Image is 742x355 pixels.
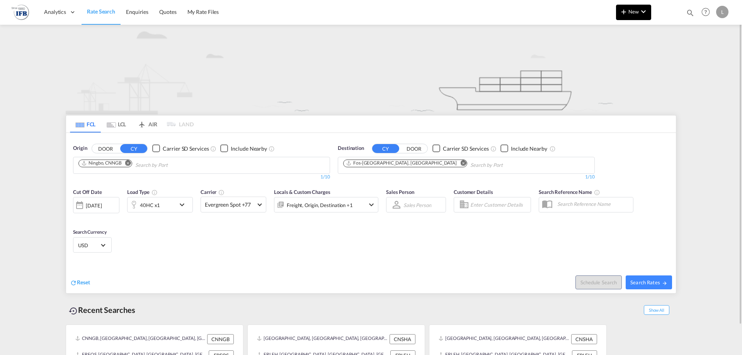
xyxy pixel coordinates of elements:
md-pagination-wrapper: Use the left and right arrow keys to navigate between tabs [70,116,194,132]
span: Rate Search [87,8,115,15]
md-icon: Unchecked: Search for CY (Container Yard) services for all selected carriers.Checked : Search for... [210,146,216,152]
div: Carrier SD Services [443,145,489,153]
span: Enquiries [126,8,148,15]
md-tab-item: LCL [101,116,132,132]
span: Destination [338,144,364,152]
md-icon: The selected Trucker/Carrierwill be displayed in the rate results If the rates are from another f... [218,189,225,195]
md-datepicker: Select [73,212,79,223]
md-icon: Unchecked: Ignores neighbouring ports when fetching rates.Checked : Includes neighbouring ports w... [550,146,556,152]
div: Press delete to remove this chip. [81,160,123,166]
span: Origin [73,144,87,152]
div: L [716,6,728,18]
span: Evergreen Spot +77 [205,201,255,209]
md-chips-wrap: Chips container. Use arrow keys to select chips. [77,157,212,172]
img: new-FCL.png [66,25,676,114]
span: Cut Off Date [73,189,102,195]
span: My Rate Files [187,8,219,15]
md-icon: Unchecked: Ignores neighbouring ports when fetching rates.Checked : Includes neighbouring ports w... [269,146,275,152]
span: Search Rates [630,279,667,285]
button: Search Ratesicon-arrow-right [626,275,672,289]
div: Include Nearby [511,145,547,153]
button: CY [372,144,399,153]
div: Freight Origin Destination Dock Stuffingicon-chevron-down [274,197,378,212]
md-icon: Your search will be saved by the below given name [594,189,600,195]
span: Search Currency [73,229,107,235]
md-icon: icon-arrow-right [662,280,667,286]
div: CNNGB, Ningbo, China, Greater China & Far East Asia, Asia Pacific [75,334,205,344]
div: 1/10 [338,174,595,180]
span: Sales Person [386,189,414,195]
div: CNSHA [390,334,415,344]
input: Search Reference Name [553,198,633,210]
input: Chips input. [135,159,209,172]
md-icon: icon-chevron-down [367,200,376,209]
div: Freight Origin Destination Dock Stuffing [287,200,353,211]
span: Show All [644,305,669,315]
div: 40HC x1icon-chevron-down [127,197,193,212]
span: Load Type [127,189,158,195]
md-icon: icon-chevron-down [177,200,191,209]
span: Locals & Custom Charges [274,189,330,195]
div: CNSHA [571,334,597,344]
div: Help [699,5,716,19]
input: Enter Customer Details [470,199,528,211]
span: Help [699,5,712,19]
md-checkbox: Checkbox No Ink [220,144,267,153]
md-chips-wrap: Chips container. Use arrow keys to select chips. [342,157,547,172]
md-select: Select Currency: $ USDUnited States Dollar [77,239,107,251]
md-select: Sales Person [403,199,432,211]
md-icon: Unchecked: Search for CY (Container Yard) services for all selected carriers.Checked : Search for... [490,146,497,152]
md-icon: icon-airplane [137,120,146,126]
input: Chips input. [470,159,544,172]
div: [DATE] [86,202,102,209]
button: CY [120,144,147,153]
div: CNNGB [207,334,234,344]
div: 40HC x1 [140,200,160,211]
span: Reset [77,279,90,285]
md-icon: icon-backup-restore [69,306,78,316]
md-checkbox: Checkbox No Ink [432,144,489,153]
span: USD [78,242,100,249]
span: Quotes [159,8,176,15]
button: Note: By default Schedule search will only considerorigin ports, destination ports and cut off da... [575,275,622,289]
button: DOOR [400,144,427,153]
div: icon-magnify [686,8,694,20]
button: Remove [120,160,132,168]
md-icon: icon-information-outline [151,189,158,195]
span: Carrier [201,189,225,195]
div: icon-refreshReset [70,279,90,287]
md-checkbox: Checkbox No Ink [152,144,209,153]
div: Fos-sur-Mer, FRFOS [346,160,457,166]
button: icon-plus 400-fgNewicon-chevron-down [616,5,651,20]
span: Analytics [44,8,66,16]
span: Customer Details [454,189,493,195]
md-checkbox: Checkbox No Ink [500,144,547,153]
div: Recent Searches [66,301,138,319]
md-tab-item: FCL [70,116,101,132]
div: CNSHA, Shanghai, China, Greater China & Far East Asia, Asia Pacific [257,334,388,344]
img: de31bbe0256b11eebba44b54815f083d.png [12,3,29,21]
span: New [619,8,648,15]
md-icon: icon-magnify [686,8,694,17]
md-icon: icon-chevron-down [639,7,648,16]
md-tab-item: AIR [132,116,163,132]
md-icon: icon-refresh [70,279,77,286]
div: [DATE] [73,197,119,213]
div: Include Nearby [231,145,267,153]
div: CNSHA, Shanghai, China, Greater China & Far East Asia, Asia Pacific [439,334,569,344]
div: 1/10 [73,174,330,180]
md-icon: icon-plus 400-fg [619,7,628,16]
button: Remove [455,160,467,168]
div: Press delete to remove this chip. [346,160,458,166]
span: Search Reference Name [539,189,600,195]
div: OriginDOOR CY Checkbox No InkUnchecked: Search for CY (Container Yard) services for all selected ... [66,133,676,293]
div: Carrier SD Services [163,145,209,153]
button: DOOR [92,144,119,153]
div: Ningbo, CNNGB [81,160,122,166]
